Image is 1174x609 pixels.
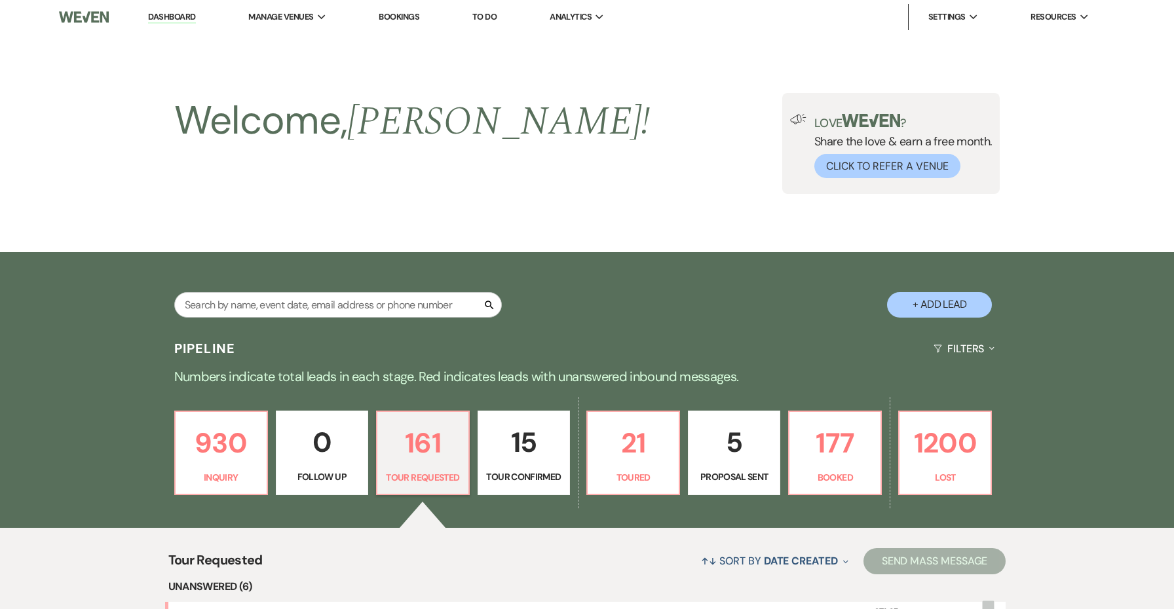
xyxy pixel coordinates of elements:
[486,420,561,464] p: 15
[696,420,772,464] p: 5
[148,11,195,24] a: Dashboard
[790,114,806,124] img: loud-speaker-illustration.svg
[928,10,966,24] span: Settings
[586,411,680,496] a: 21Toured
[376,411,470,496] a: 161Tour Requested
[907,421,983,465] p: 1200
[478,411,570,496] a: 15Tour Confirmed
[806,114,993,178] div: Share the love & earn a free month.
[183,421,259,465] p: 930
[174,411,268,496] a: 930Inquiry
[688,411,780,496] a: 5Proposal Sent
[842,114,900,127] img: weven-logo-green.svg
[696,470,772,484] p: Proposal Sent
[486,470,561,484] p: Tour Confirmed
[379,11,419,22] a: Bookings
[788,411,882,496] a: 177Booked
[764,554,838,568] span: Date Created
[385,470,461,485] p: Tour Requested
[898,411,992,496] a: 1200Lost
[550,10,592,24] span: Analytics
[907,470,983,485] p: Lost
[596,470,671,485] p: Toured
[863,548,1006,574] button: Send Mass Message
[284,470,360,484] p: Follow Up
[797,421,873,465] p: 177
[59,3,109,31] img: Weven Logo
[814,154,960,178] button: Click to Refer a Venue
[174,93,651,149] h2: Welcome,
[276,411,368,496] a: 0Follow Up
[472,11,497,22] a: To Do
[174,339,236,358] h3: Pipeline
[814,114,993,129] p: Love ?
[168,578,1006,595] li: Unanswered (6)
[385,421,461,465] p: 161
[701,554,717,568] span: ↑↓
[928,331,1000,366] button: Filters
[797,470,873,485] p: Booked
[183,470,259,485] p: Inquiry
[596,421,671,465] p: 21
[284,420,360,464] p: 0
[347,92,650,152] span: [PERSON_NAME] !
[887,292,992,318] button: + Add Lead
[174,292,502,318] input: Search by name, event date, email address or phone number
[1031,10,1076,24] span: Resources
[115,366,1059,387] p: Numbers indicate total leads in each stage. Red indicates leads with unanswered inbound messages.
[168,550,263,578] span: Tour Requested
[248,10,313,24] span: Manage Venues
[696,544,853,578] button: Sort By Date Created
